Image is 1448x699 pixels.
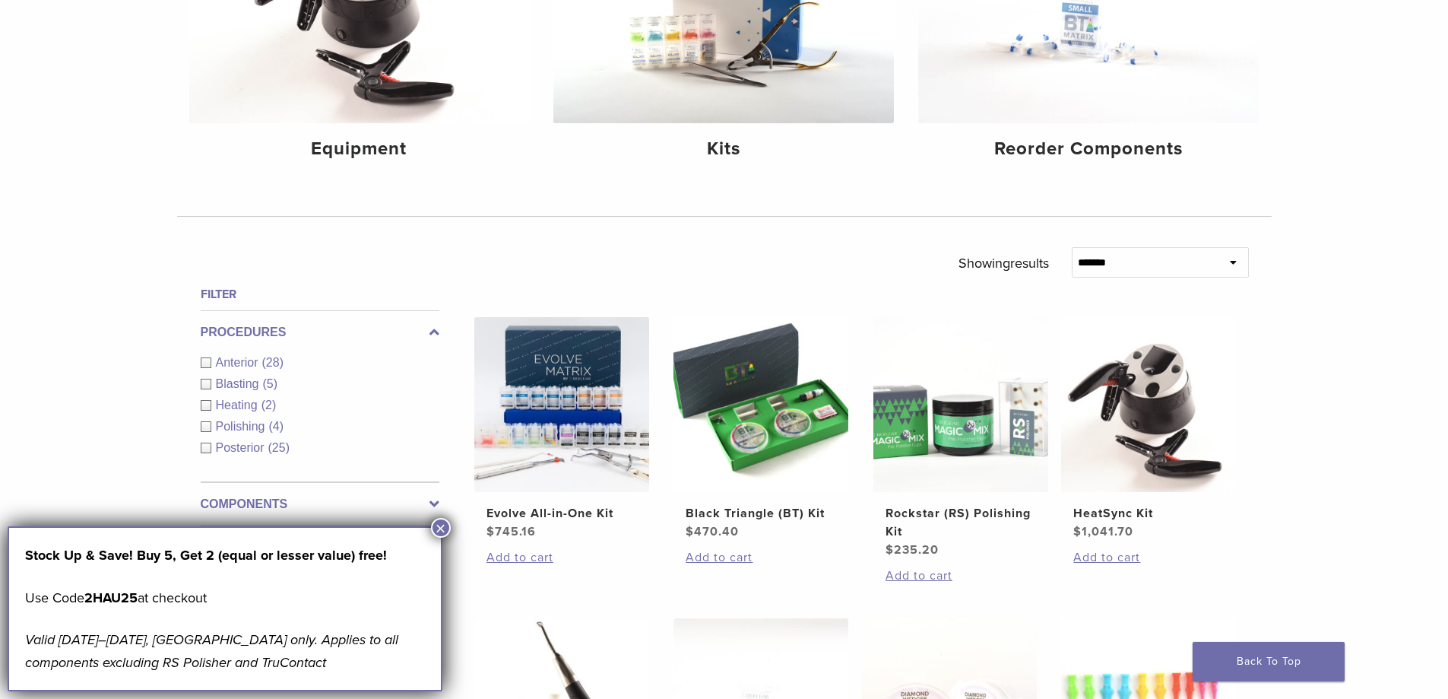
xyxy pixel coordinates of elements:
[1193,642,1345,682] a: Back To Top
[1073,548,1224,567] a: Add to cart: “HeatSync Kit”
[201,495,439,513] label: Components
[201,135,518,163] h4: Equipment
[262,356,284,369] span: (28)
[201,323,439,342] label: Procedures
[268,420,284,433] span: (4)
[673,317,848,492] img: Black Triangle (BT) Kit
[216,377,263,390] span: Blasting
[886,504,1036,541] h2: Rockstar (RS) Polishing Kit
[886,542,939,558] bdi: 235.20
[474,317,651,541] a: Evolve All-in-One KitEvolve All-in-One Kit $745.16
[958,247,1049,279] p: Showing results
[216,420,269,433] span: Polishing
[486,504,637,523] h2: Evolve All-in-One Kit
[431,518,451,538] button: Close
[873,317,1048,492] img: Rockstar (RS) Polishing Kit
[216,356,262,369] span: Anterior
[1073,524,1082,539] span: $
[216,399,261,411] span: Heating
[686,548,836,567] a: Add to cart: “Black Triangle (BT) Kit”
[25,631,398,671] em: Valid [DATE]–[DATE], [GEOGRAPHIC_DATA] only. Applies to all components excluding RS Polisher and ...
[686,504,836,523] h2: Black Triangle (BT) Kit
[486,548,637,567] a: Add to cart: “Evolve All-in-One Kit”
[930,135,1247,163] h4: Reorder Components
[268,441,290,454] span: (25)
[25,547,387,564] strong: Stock Up & Save! Buy 5, Get 2 (equal or lesser value) free!
[873,317,1050,559] a: Rockstar (RS) Polishing KitRockstar (RS) Polishing Kit $235.20
[262,377,277,390] span: (5)
[201,285,439,303] h4: Filter
[673,317,850,541] a: Black Triangle (BT) KitBlack Triangle (BT) Kit $470.40
[1061,317,1236,492] img: HeatSync Kit
[886,567,1036,585] a: Add to cart: “Rockstar (RS) Polishing Kit”
[1073,504,1224,523] h2: HeatSync Kit
[486,524,495,539] span: $
[486,524,536,539] bdi: 745.16
[566,135,882,163] h4: Kits
[25,586,425,609] p: Use Code at checkout
[474,317,649,492] img: Evolve All-in-One Kit
[1060,317,1237,541] a: HeatSync KitHeatSync Kit $1,041.70
[1073,524,1133,539] bdi: 1,041.70
[686,524,739,539] bdi: 470.40
[686,524,694,539] span: $
[216,441,268,454] span: Posterior
[84,589,138,606] strong: 2HAU25
[886,542,894,558] span: $
[261,399,277,411] span: (2)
